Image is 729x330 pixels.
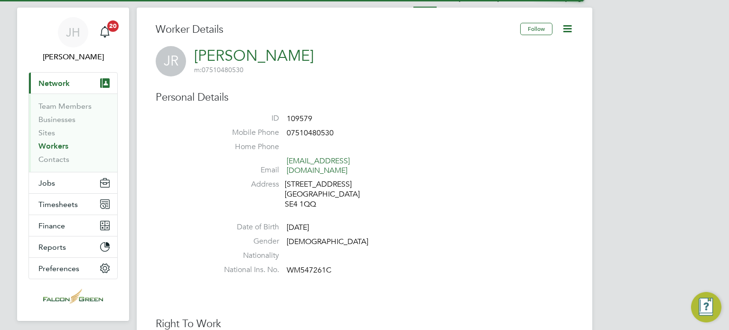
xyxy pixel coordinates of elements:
[213,222,279,232] label: Date of Birth
[213,165,279,175] label: Email
[520,23,552,35] button: Follow
[38,115,75,124] a: Businesses
[29,94,117,172] div: Network
[156,46,186,76] span: JR
[29,236,117,257] button: Reports
[38,79,70,88] span: Network
[287,223,309,233] span: [DATE]
[29,194,117,215] button: Timesheets
[28,289,118,304] a: Go to home page
[213,113,279,123] label: ID
[213,265,279,275] label: National Ins. No.
[285,179,375,209] div: [STREET_ADDRESS] [GEOGRAPHIC_DATA] SE4 1QQ
[66,26,80,38] span: JH
[287,128,334,138] span: 07510480530
[287,114,312,123] span: 109579
[28,51,118,63] span: John Hearty
[287,265,331,275] span: WM547261C
[38,141,68,151] a: Workers
[287,237,368,246] span: [DEMOGRAPHIC_DATA]
[213,179,279,189] label: Address
[17,8,129,321] nav: Main navigation
[194,47,314,65] a: [PERSON_NAME]
[38,221,65,230] span: Finance
[213,128,279,138] label: Mobile Phone
[38,243,66,252] span: Reports
[107,20,119,32] span: 20
[38,200,78,209] span: Timesheets
[213,142,279,152] label: Home Phone
[156,91,573,104] h3: Personal Details
[28,17,118,63] a: JH[PERSON_NAME]
[29,172,117,193] button: Jobs
[43,289,103,304] img: falcongreen-logo-retina.png
[194,66,202,74] span: m:
[29,215,117,236] button: Finance
[38,264,79,273] span: Preferences
[213,251,279,261] label: Nationality
[691,292,721,322] button: Engage Resource Center
[95,17,114,47] a: 20
[38,102,92,111] a: Team Members
[38,128,55,137] a: Sites
[29,258,117,279] button: Preferences
[29,73,117,94] button: Network
[38,155,69,164] a: Contacts
[194,66,243,74] span: 07510480530
[156,23,520,37] h3: Worker Details
[287,156,350,176] a: [EMAIL_ADDRESS][DOMAIN_NAME]
[38,179,55,188] span: Jobs
[213,236,279,246] label: Gender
